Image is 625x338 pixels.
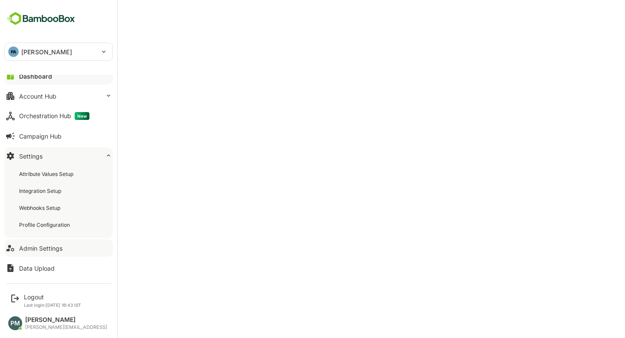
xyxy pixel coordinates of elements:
div: Campaign Hub [19,133,62,140]
button: Data Upload [4,259,113,277]
div: Account Hub [19,93,56,100]
div: Settings [19,152,43,160]
button: Account Hub [4,87,113,105]
div: Attribute Values Setup [19,170,75,178]
div: Dashboard [19,73,52,80]
p: [PERSON_NAME] [21,47,72,56]
img: BambooboxFullLogoMark.5f36c76dfaba33ec1ec1367b70bb1252.svg [4,10,78,27]
div: Logout [24,293,81,301]
div: Data Upload [19,265,55,272]
div: [PERSON_NAME] [25,316,107,324]
div: Orchestration Hub [19,112,89,120]
button: Orchestration HubNew [4,107,113,125]
div: Webhooks Setup [19,204,62,212]
button: Admin Settings [4,239,113,257]
div: Profile Configuration [19,221,72,229]
div: PM [8,316,22,330]
div: Admin Settings [19,245,62,252]
div: [PERSON_NAME][EMAIL_ADDRESS] [25,325,107,330]
span: New [75,112,89,120]
button: Campaign Hub [4,127,113,145]
button: Dashboard [4,67,113,85]
p: Last login: [DATE] 16:43 IST [24,302,81,308]
div: Integration Setup [19,187,63,195]
button: Settings [4,147,113,165]
div: PA[PERSON_NAME] [5,43,112,60]
div: PA [8,46,19,57]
